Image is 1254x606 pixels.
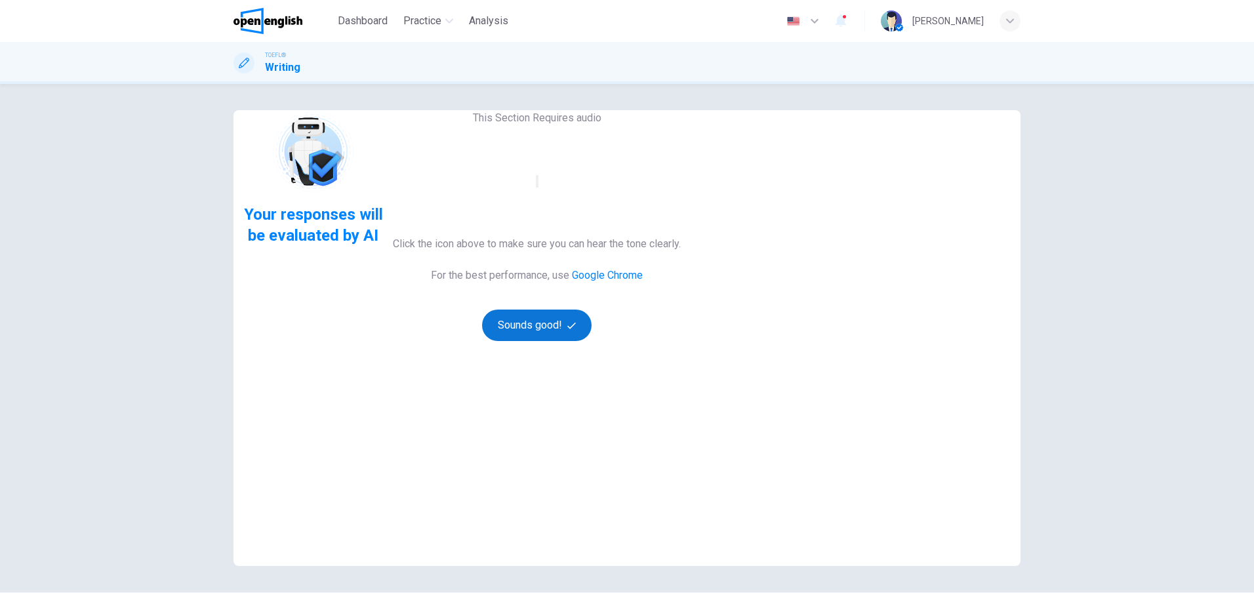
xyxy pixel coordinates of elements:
[398,9,458,33] button: Practice
[482,310,592,341] button: Sounds good!
[469,13,508,29] span: Analysis
[272,110,355,193] img: robot icon
[333,9,393,33] button: Dashboard
[881,10,902,31] img: Profile picture
[431,268,643,283] h6: For the best performance, use
[393,236,681,252] h6: Click the icon above to make sure you can hear the tone clearly.
[233,204,393,246] span: Your responses will be evaluated by AI
[403,13,441,29] span: Practice
[233,8,302,34] img: OpenEnglish logo
[338,13,388,29] span: Dashboard
[393,110,681,126] h6: This Section Requires audio
[572,269,643,281] a: Google Chrome
[464,9,514,33] button: Analysis
[265,51,286,60] span: TOEFL®
[233,8,333,34] a: OpenEnglish logo
[785,16,801,26] img: en
[912,13,984,29] div: [PERSON_NAME]
[265,60,300,75] h1: Writing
